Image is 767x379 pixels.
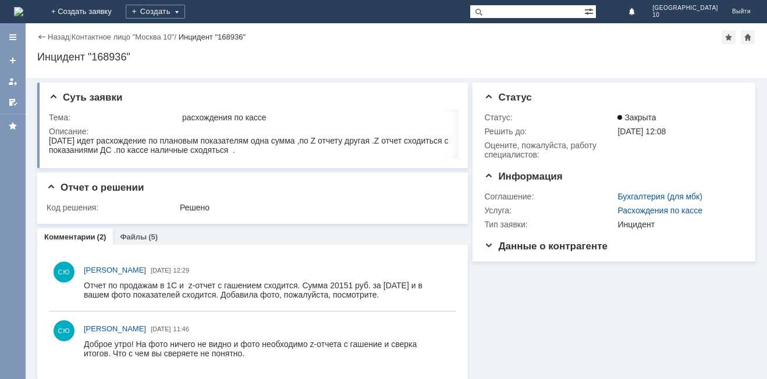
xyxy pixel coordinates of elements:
[484,113,615,122] div: Статус:
[617,113,656,122] span: Закрыта
[617,192,702,201] a: Бухгалтерия (для мбк)
[47,182,144,193] span: Отчет о решении
[617,127,666,136] span: [DATE] 12:08
[37,51,755,63] div: Инцидент "168936"
[484,241,608,252] span: Данные о контрагенте
[84,264,146,276] a: [PERSON_NAME]
[44,233,95,241] a: Комментарии
[173,267,190,274] span: 12:29
[484,192,615,201] div: Соглашение:
[49,127,454,136] div: Описание:
[179,33,246,41] div: Инцидент "168936"
[484,171,562,182] span: Информация
[3,72,22,91] a: Мои заявки
[722,30,736,44] div: Добавить в избранное
[48,33,69,41] a: Назад
[84,323,146,335] a: [PERSON_NAME]
[151,326,171,332] span: [DATE]
[151,267,171,274] span: [DATE]
[617,206,702,215] a: Расхождения по кассе
[84,266,146,274] span: [PERSON_NAME]
[97,233,106,241] div: (2)
[652,12,718,19] span: 10
[741,30,755,44] div: Сделать домашней страницей
[126,5,185,19] div: Создать
[148,233,158,241] div: (5)
[652,5,718,12] span: [GEOGRAPHIC_DATA]
[120,233,147,241] a: Файлы
[173,326,190,332] span: 11:46
[180,203,452,212] div: Решено
[617,220,738,229] div: Инцидент
[3,51,22,70] a: Создать заявку
[484,206,615,215] div: Услуга:
[484,127,615,136] div: Решить до:
[72,33,179,41] div: /
[484,92,531,103] span: Статус
[49,113,180,122] div: Тема:
[84,324,146,333] span: [PERSON_NAME]
[484,141,615,159] div: Oцените, пожалуйста, работу специалистов:
[47,203,177,212] div: Код решения:
[14,7,23,16] img: logo
[72,33,175,41] a: Контактное лицо "Москва 10"
[182,113,452,122] div: расхождения по кассе
[14,7,23,16] a: Перейти на домашнюю страницу
[584,5,596,16] span: Расширенный поиск
[69,32,71,41] div: |
[49,92,122,103] span: Суть заявки
[484,220,615,229] div: Тип заявки:
[3,93,22,112] a: Мои согласования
